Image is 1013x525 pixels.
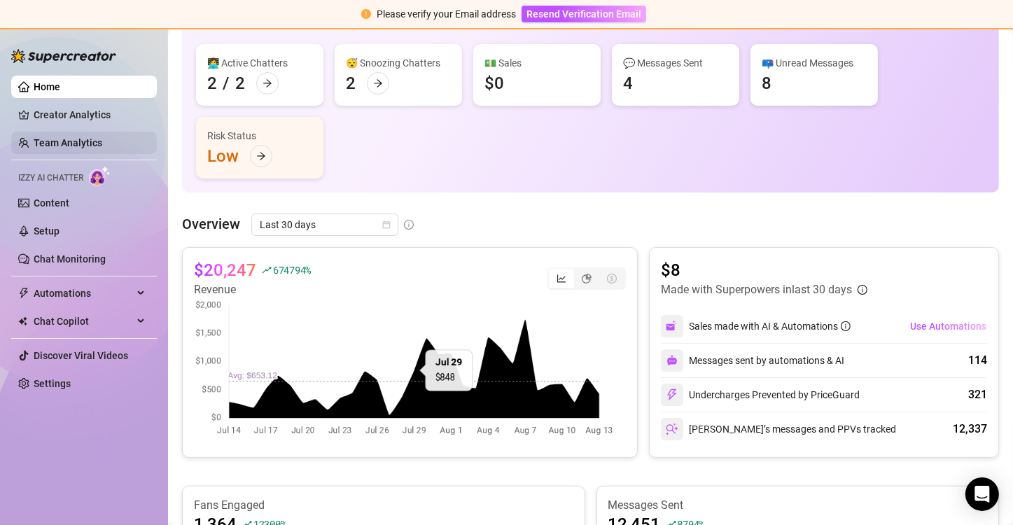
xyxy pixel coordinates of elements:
article: Made with Superpowers in last 30 days [661,281,852,298]
span: arrow-right [263,78,272,88]
article: $20,247 [194,259,256,281]
article: Messages Sent [608,498,988,513]
span: pie-chart [582,274,592,283]
span: thunderbolt [18,288,29,299]
a: Chat Monitoring [34,253,106,265]
a: Settings [34,378,71,389]
div: 2 [235,72,245,94]
img: svg%3e [666,388,678,401]
span: dollar-circle [607,274,617,283]
div: Risk Status [207,128,312,143]
div: 👩‍💻 Active Chatters [207,55,312,71]
span: Izzy AI Chatter [18,171,83,185]
div: 8 [762,72,771,94]
span: info-circle [841,321,851,331]
span: Chat Copilot [34,310,133,332]
div: 4 [623,72,633,94]
div: Messages sent by automations & AI [661,349,844,372]
div: 2 [346,72,356,94]
div: Sales made with AI & Automations [689,318,851,334]
img: svg%3e [666,355,678,366]
div: 12,337 [953,421,987,437]
span: arrow-right [373,78,383,88]
div: 💵 Sales [484,55,589,71]
article: Revenue [194,281,311,298]
img: svg%3e [666,320,678,332]
div: Open Intercom Messenger [965,477,999,511]
span: line-chart [557,274,566,283]
span: info-circle [858,285,867,295]
a: Creator Analytics [34,104,146,126]
div: 💬 Messages Sent [623,55,728,71]
button: Use Automations [909,315,987,337]
div: [PERSON_NAME]’s messages and PPVs tracked [661,418,896,440]
article: Overview [182,213,240,234]
div: Please verify your Email address [377,6,516,22]
div: 114 [968,352,987,369]
img: logo-BBDzfeDw.svg [11,49,116,63]
a: Discover Viral Videos [34,350,128,361]
span: Use Automations [910,321,986,332]
a: Content [34,197,69,209]
span: Resend Verification Email [526,8,641,20]
article: $8 [661,259,867,281]
span: 674794 % [273,263,311,276]
span: calendar [382,220,391,229]
span: arrow-right [256,151,266,161]
div: 2 [207,72,217,94]
div: 321 [968,386,987,403]
button: Resend Verification Email [522,6,646,22]
div: Undercharges Prevented by PriceGuard [661,384,860,406]
span: Automations [34,282,133,304]
a: Team Analytics [34,137,102,148]
span: Last 30 days [260,214,390,235]
a: Home [34,81,60,92]
span: exclamation-circle [361,9,371,19]
article: Fans Engaged [194,498,573,513]
img: Chat Copilot [18,316,27,326]
img: svg%3e [666,423,678,435]
div: 📪 Unread Messages [762,55,867,71]
div: 😴 Snoozing Chatters [346,55,451,71]
span: rise [262,265,272,275]
div: $0 [484,72,504,94]
div: segmented control [547,267,626,290]
a: Setup [34,225,60,237]
span: info-circle [404,220,414,230]
img: AI Chatter [89,166,111,186]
